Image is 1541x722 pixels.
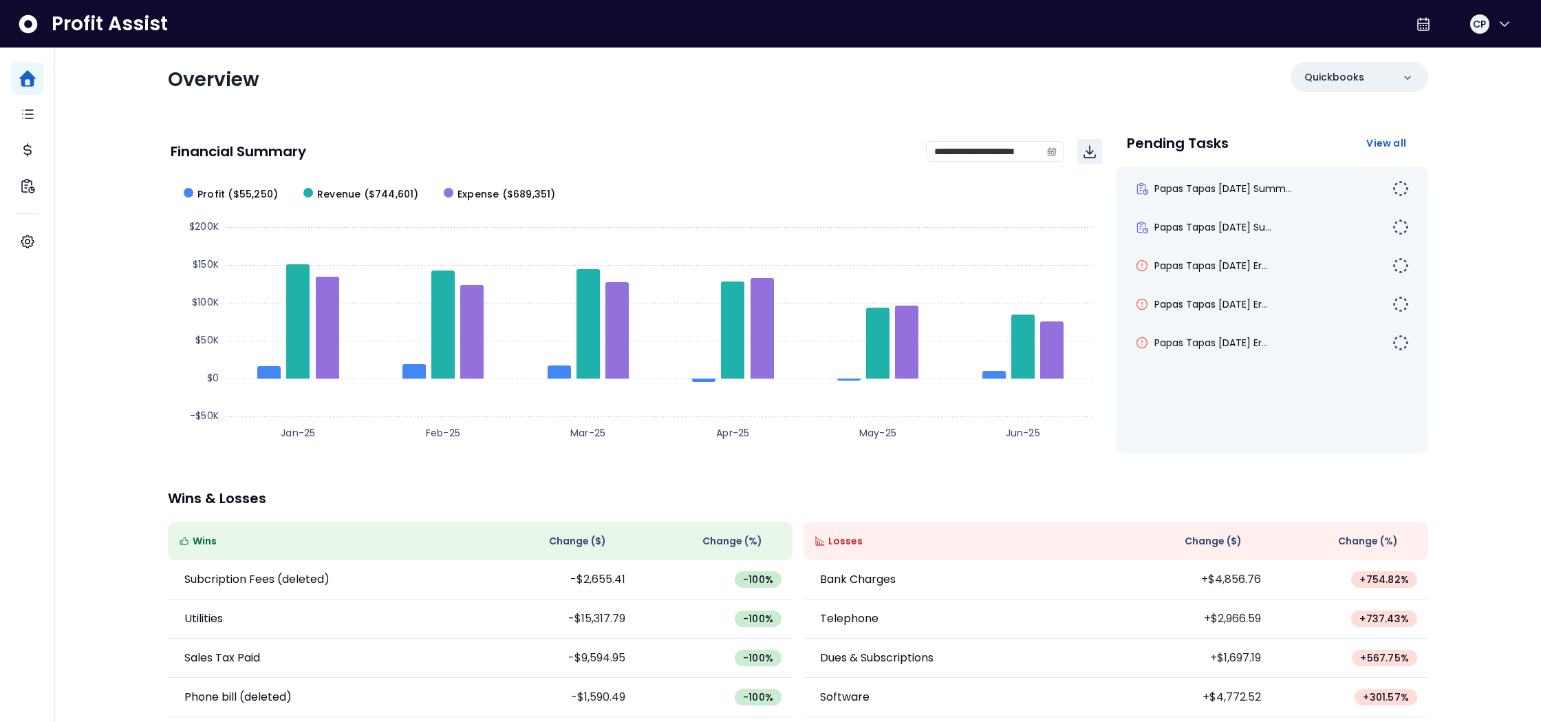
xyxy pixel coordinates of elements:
p: Software [820,689,870,705]
td: -$2,655.41 [480,560,636,599]
span: + 567.75 % [1360,651,1409,665]
span: -100 % [743,573,773,586]
span: -100 % [743,651,773,665]
p: Sales Tax Paid [184,650,260,666]
span: Papas Tapas [DATE] Er... [1154,336,1268,350]
span: -100 % [743,612,773,626]
td: -$15,317.79 [480,599,636,639]
span: Overview [168,66,259,93]
span: Revenue ($744,601) [317,187,419,202]
button: Download [1077,139,1102,164]
p: Quickbooks [1304,70,1364,85]
text: -$50K [190,409,219,423]
p: Bank Charges [820,571,896,588]
span: + 737.43 % [1359,612,1409,626]
span: Expense ($689,351) [457,187,556,202]
p: Pending Tasks [1127,136,1229,150]
span: CP [1473,17,1486,31]
p: Wins & Losses [168,491,1428,505]
span: View all [1366,136,1406,150]
p: Subcription Fees (deleted) [184,571,330,588]
img: Not yet Started [1392,219,1409,235]
span: Profit ($55,250) [197,187,278,202]
span: Change ( $ ) [1185,534,1242,549]
p: Financial Summary [171,145,306,158]
td: +$4,856.76 [1116,560,1272,599]
span: Change ( $ ) [549,534,606,549]
img: Not yet Started [1392,257,1409,274]
text: May-25 [859,426,896,440]
p: Telephone [820,610,879,627]
td: +$4,772.52 [1116,678,1272,717]
p: Phone bill (deleted) [184,689,292,705]
td: +$1,697.19 [1116,639,1272,678]
span: Losses [828,534,863,549]
text: Jun-25 [1006,426,1040,440]
button: View all [1355,131,1417,156]
td: -$9,594.95 [480,639,636,678]
span: Papas Tapas [DATE] Er... [1154,297,1268,311]
span: + 301.57 % [1363,690,1409,704]
svg: calendar [1047,147,1057,156]
text: Mar-25 [570,426,605,440]
img: Not yet Started [1392,335,1409,351]
p: Dues & Subscriptions [820,650,934,666]
span: Papas Tapas [DATE] Er... [1154,259,1268,273]
text: Apr-25 [716,426,749,440]
p: Utilities [184,610,223,627]
span: + 754.82 % [1359,573,1409,586]
text: Feb-25 [426,426,460,440]
span: Profit Assist [52,12,168,36]
img: Not yet Started [1392,180,1409,197]
span: Wins [193,534,217,549]
text: $0 [207,371,219,385]
text: $100K [192,295,219,309]
text: $150K [193,257,219,271]
span: Papas Tapas [DATE] Summ... [1154,182,1292,195]
span: Change (%) [702,534,762,549]
td: -$1,590.49 [480,678,636,717]
text: $50K [195,333,219,347]
span: Papas Tapas [DATE] Su... [1154,220,1271,234]
text: $200K [189,220,219,233]
text: Jan-25 [281,426,315,440]
td: +$2,966.59 [1116,599,1272,639]
span: Change (%) [1338,534,1398,549]
span: -100 % [743,690,773,704]
img: Not yet Started [1392,296,1409,312]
